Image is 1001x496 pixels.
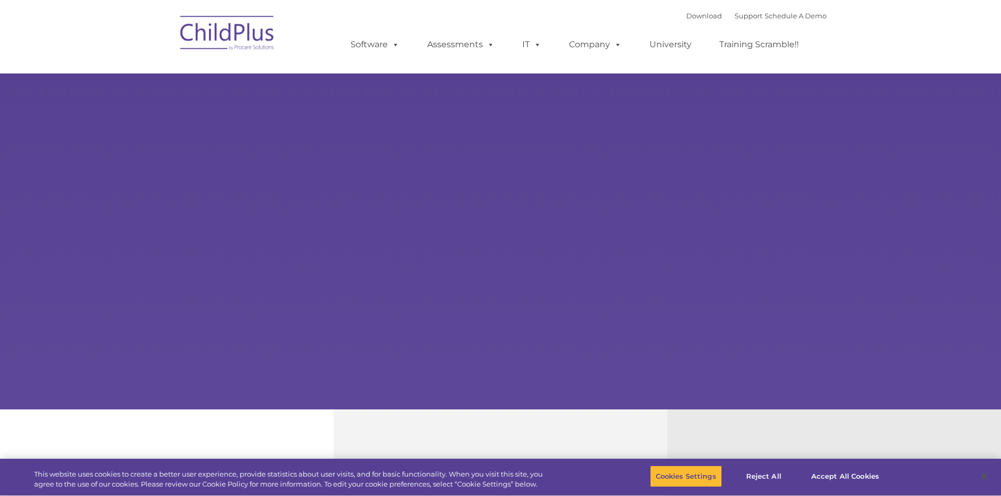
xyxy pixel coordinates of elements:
a: Support [735,12,762,20]
a: Software [340,34,410,55]
a: University [639,34,702,55]
a: Assessments [417,34,505,55]
button: Close [973,465,996,488]
a: Training Scramble!! [709,34,809,55]
a: IT [512,34,552,55]
button: Reject All [731,466,797,488]
font: | [686,12,827,20]
a: Company [559,34,632,55]
a: Download [686,12,722,20]
img: ChildPlus by Procare Solutions [175,8,280,61]
div: This website uses cookies to create a better user experience, provide statistics about user visit... [34,469,551,490]
button: Cookies Settings [650,466,722,488]
button: Accept All Cookies [806,466,885,488]
a: Schedule A Demo [765,12,827,20]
